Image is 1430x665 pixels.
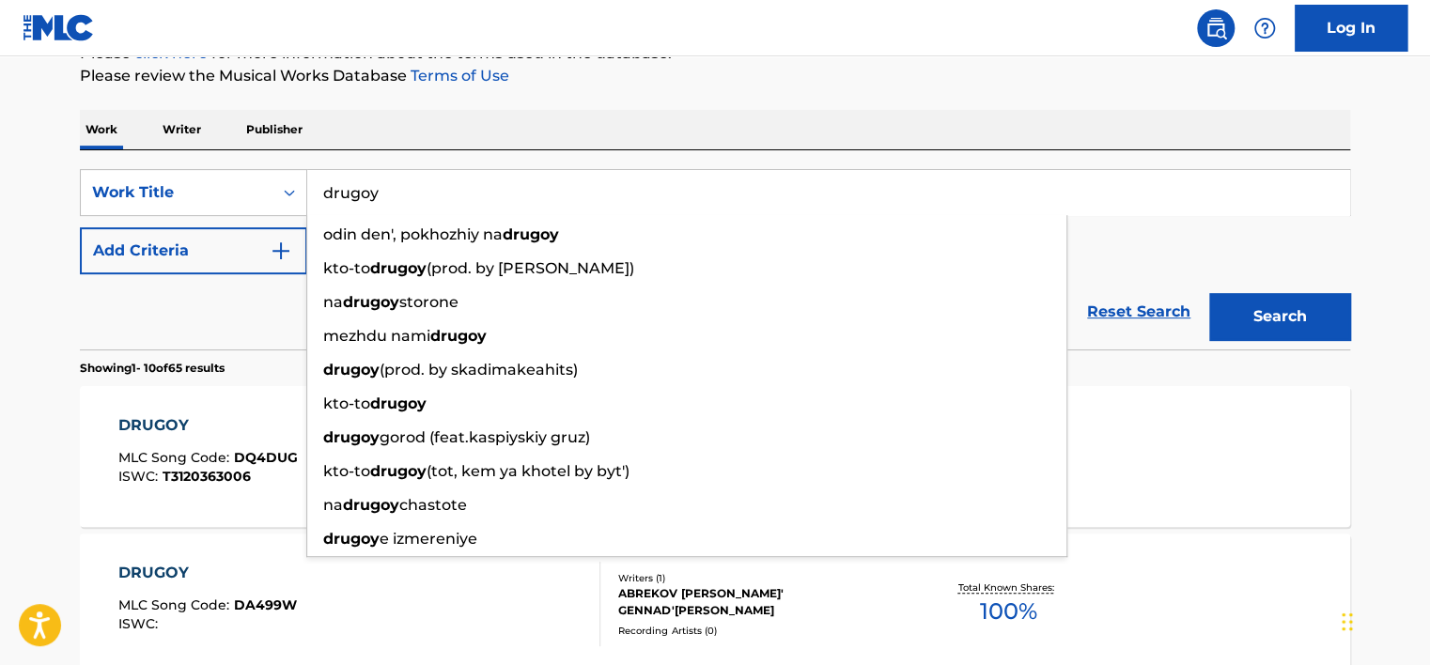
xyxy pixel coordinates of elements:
div: Recording Artists ( 0 ) [618,624,902,638]
img: MLC Logo [23,14,95,41]
strong: drugoy [323,428,380,446]
img: search [1205,17,1227,39]
div: Work Title [92,181,261,204]
strong: drugoy [503,225,559,243]
span: kto-to [323,394,370,412]
iframe: Chat Widget [1336,575,1430,665]
span: na [323,293,343,311]
div: DRUGOY [118,562,297,584]
a: DRUGOYMLC Song Code:DQ4DUGISWC:T3120363006Writers (2)[PERSON_NAME], [PERSON_NAME]Recording Artist... [80,386,1350,527]
button: Search [1209,293,1350,340]
span: ISWC : [118,468,163,485]
strong: drugoy [343,293,399,311]
strong: drugoy [343,496,399,514]
span: MLC Song Code : [118,449,234,466]
strong: drugoy [370,394,427,412]
span: 100 % [979,595,1036,628]
div: Help [1246,9,1283,47]
div: ABREKOV [PERSON_NAME]' GENNAD'[PERSON_NAME] [618,585,902,619]
p: Writer [157,110,207,149]
div: DRUGOY [118,414,298,437]
span: chastote [399,496,467,514]
span: (tot, kem ya khotel by byt') [427,462,630,480]
span: na [323,496,343,514]
form: Search Form [80,169,1350,349]
strong: drugoy [430,327,487,345]
span: e izmereniye [380,530,477,548]
span: mezhdu nami [323,327,430,345]
span: odin den', pokhozhiy na [323,225,503,243]
p: Work [80,110,123,149]
p: Total Known Shares: [957,580,1058,595]
span: kto-to [323,462,370,480]
div: Writers ( 1 ) [618,571,902,585]
img: help [1253,17,1276,39]
span: T3120363006 [163,468,251,485]
button: Add Criteria [80,227,307,274]
span: gorod (feat.kaspiyskiy gruz) [380,428,590,446]
a: Terms of Use [407,67,509,85]
a: Log In [1295,5,1407,52]
span: (prod. by [PERSON_NAME]) [427,259,634,277]
strong: drugoy [323,530,380,548]
a: Public Search [1197,9,1235,47]
strong: drugoy [323,361,380,379]
span: kto-to [323,259,370,277]
p: Please review the Musical Works Database [80,65,1350,87]
span: (prod. by skadimakeahits) [380,361,578,379]
div: চ্যাট উইজেট [1336,575,1430,665]
span: storone [399,293,459,311]
a: Reset Search [1078,291,1200,332]
strong: drugoy [370,462,427,480]
p: Publisher [241,110,308,149]
img: 9d2ae6d4665cec9f34b9.svg [270,240,292,262]
span: MLC Song Code : [118,596,234,613]
div: টেনে আনুন [1342,594,1353,650]
span: ISWC : [118,615,163,632]
strong: drugoy [370,259,427,277]
span: DQ4DUG [234,449,298,466]
p: Showing 1 - 10 of 65 results [80,360,225,377]
span: DA499W [234,596,297,613]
